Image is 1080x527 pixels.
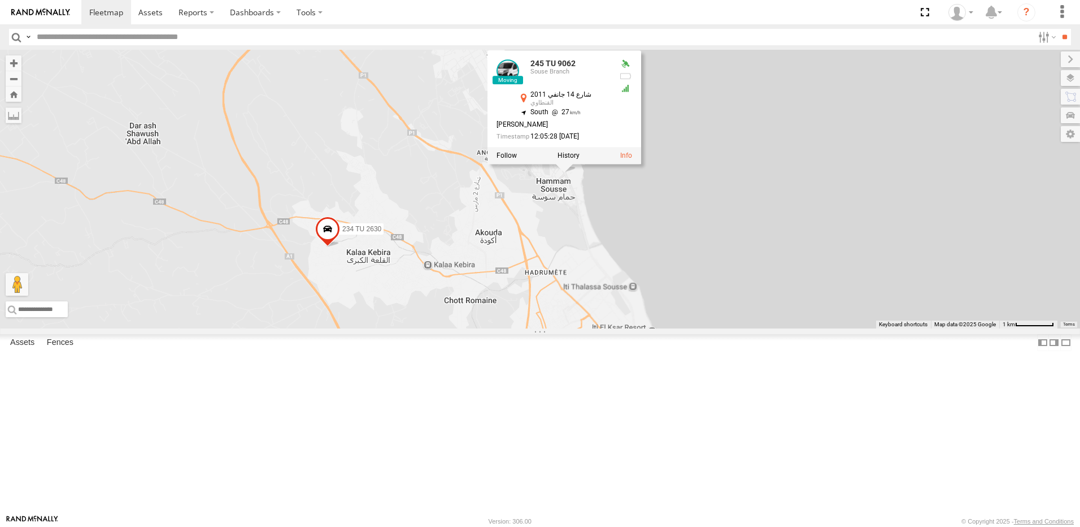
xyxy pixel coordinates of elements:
div: القنطاوي [530,100,609,106]
i: ? [1017,3,1035,21]
div: [PERSON_NAME] [497,121,609,128]
a: 245 TU 9062 [530,59,576,68]
label: Search Filter Options [1034,29,1058,45]
div: Valid GPS Fix [619,59,632,68]
div: Nejah Benkhalifa [944,4,977,21]
label: View Asset History [558,152,580,159]
div: © Copyright 2025 - [961,518,1074,525]
span: 234 TU 2630 [342,225,381,233]
div: Date/time of location update [497,133,609,140]
button: Map Scale: 1 km per 65 pixels [999,321,1057,329]
span: South [530,108,548,116]
label: Search Query [24,29,33,45]
label: Map Settings [1061,126,1080,142]
a: Visit our Website [6,516,58,527]
div: GSM Signal = 5 [619,84,632,93]
div: Souse Branch [530,68,609,75]
a: Terms [1063,322,1075,327]
label: Dock Summary Table to the Right [1048,334,1060,351]
button: Drag Pegman onto the map to open Street View [6,273,28,296]
a: Terms and Conditions [1014,518,1074,525]
img: rand-logo.svg [11,8,70,16]
button: Zoom in [6,55,21,71]
button: Keyboard shortcuts [879,321,927,329]
label: Realtime tracking of Asset [497,152,517,159]
div: No battery health information received from this device. [619,72,632,81]
label: Assets [5,335,40,351]
a: View Asset Details [497,59,519,82]
button: Zoom out [6,71,21,87]
label: Dock Summary Table to the Left [1037,334,1048,351]
div: شارع 14 جانفي 2011 [530,91,609,98]
span: 27 [548,108,581,116]
span: 1 km [1003,321,1015,327]
label: Fences [41,335,79,351]
button: Zoom Home [6,87,21,102]
label: Measure [6,107,21,123]
span: Map data ©2025 Google [934,321,996,327]
div: Version: 306.00 [489,518,532,525]
a: View Asset Details [620,152,632,159]
label: Hide Summary Table [1060,334,1072,351]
